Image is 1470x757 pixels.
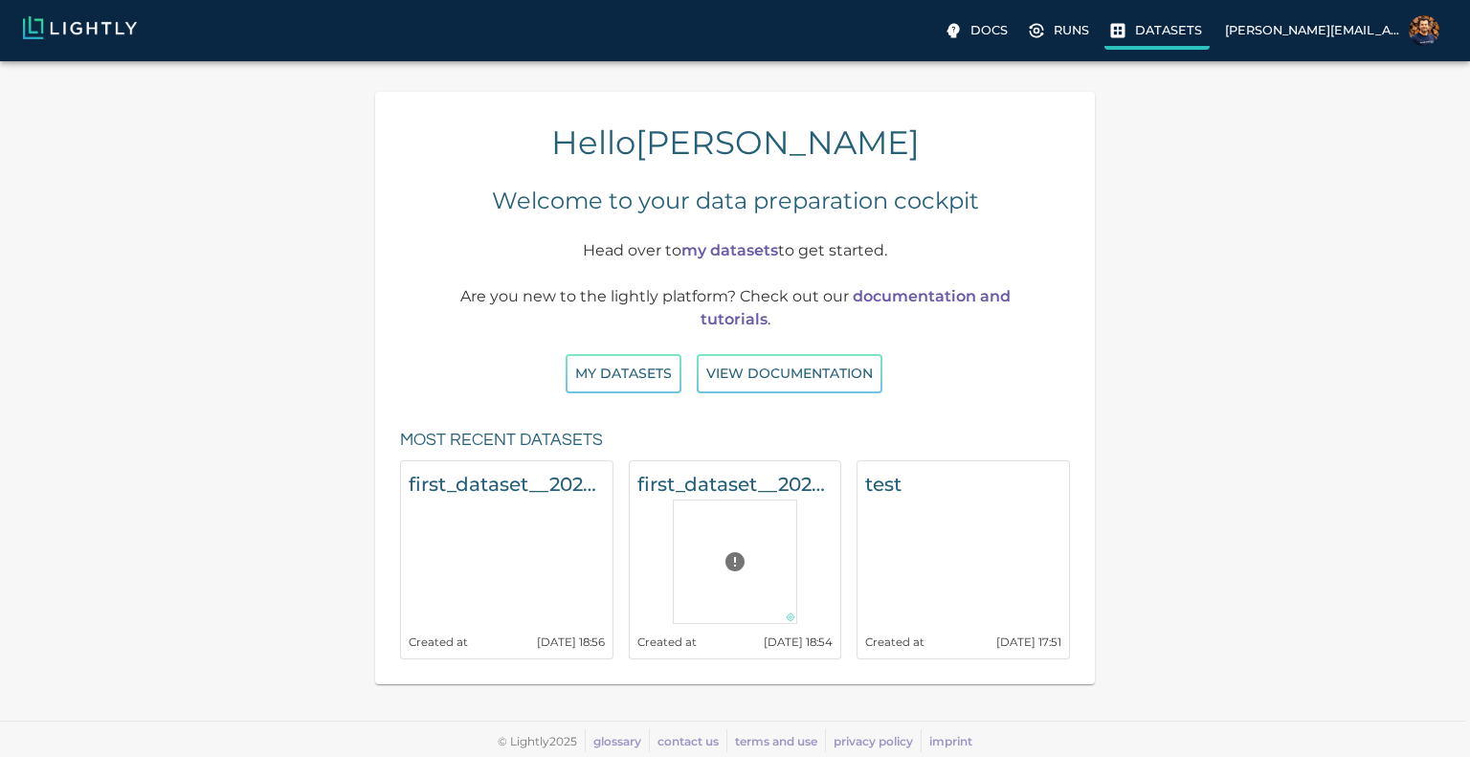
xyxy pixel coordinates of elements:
a: My Datasets [566,364,681,382]
a: my datasets [681,241,778,259]
p: Datasets [1135,21,1202,39]
a: documentation and tutorials [701,287,1011,328]
button: Preview cannot be loaded. Please ensure the datasource is configured correctly and that the refer... [716,543,754,581]
a: testCreated at[DATE] 17:51 [857,460,1070,659]
a: View documentation [697,364,882,382]
h6: test [865,469,1061,500]
p: Head over to to get started. [450,239,1020,262]
small: Created at [865,635,924,649]
label: Runs [1023,15,1097,46]
h6: first_dataset__2024_06_12__18_54_16 [637,469,834,500]
p: [PERSON_NAME][EMAIL_ADDRESS] [1225,21,1401,39]
small: [DATE] 17:51 [996,635,1061,649]
a: glossary [593,734,641,748]
img: Lightly [23,16,137,39]
small: Created at [637,635,697,649]
span: © Lightly 2025 [498,734,577,748]
button: My Datasets [566,354,681,393]
label: [PERSON_NAME][EMAIL_ADDRESS]Matthias Heller [1217,10,1447,52]
img: Matthias Heller [1409,15,1439,46]
small: [DATE] 18:56 [537,635,605,649]
p: Docs [970,21,1008,39]
button: View documentation [697,354,882,393]
h6: first_dataset__2024_06_12__18_57_00 [409,469,605,500]
a: Datasets [1104,15,1210,46]
h5: Welcome to your data preparation cockpit [492,186,979,216]
a: imprint [929,734,972,748]
small: [DATE] 18:54 [764,635,833,649]
small: Created at [409,635,468,649]
a: first_dataset__2024_06_12__18_54_16Preview cannot be loaded. Please ensure the datasource is conf... [629,460,842,659]
a: terms and use [735,734,817,748]
h4: Hello [PERSON_NAME] [390,122,1080,163]
a: first_dataset__2024_06_12__18_57_00Created at[DATE] 18:56 [400,460,613,659]
a: contact us [657,734,719,748]
h6: Most recent datasets [400,426,603,456]
a: privacy policy [834,734,913,748]
p: Runs [1054,21,1089,39]
p: Are you new to the lightly platform? Check out our . [450,285,1020,331]
label: Docs [940,15,1015,46]
label: Datasets [1104,15,1210,50]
